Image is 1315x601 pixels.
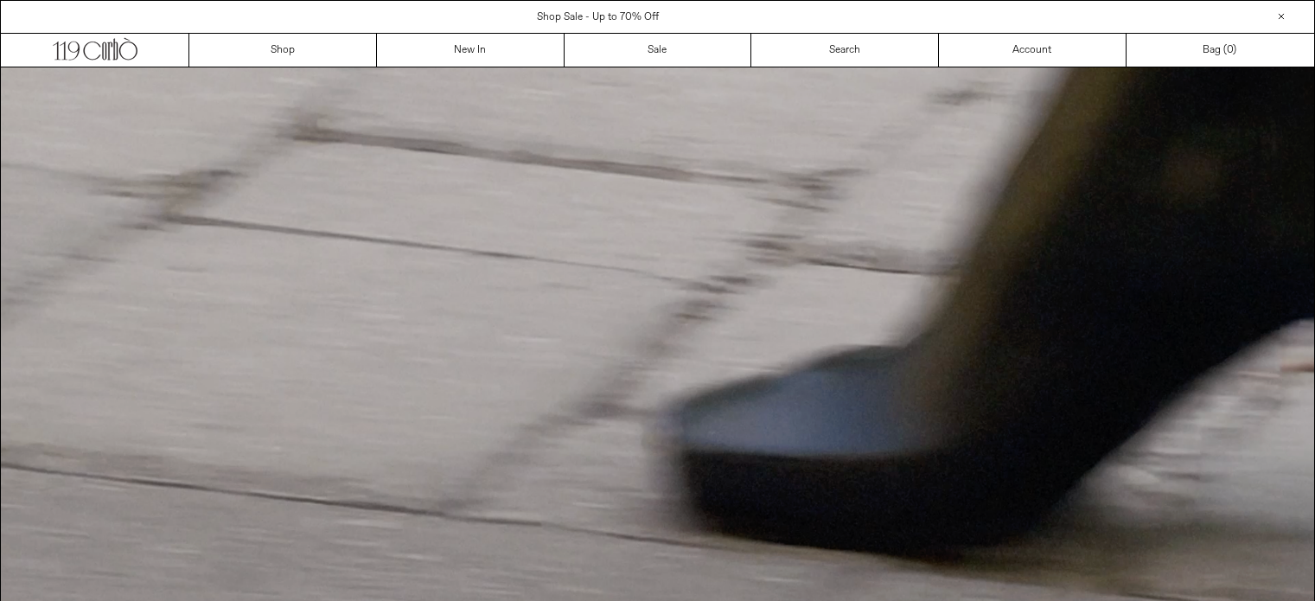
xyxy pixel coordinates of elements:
[939,34,1127,67] a: Account
[537,10,659,24] a: Shop Sale - Up to 70% Off
[1227,43,1233,57] span: 0
[751,34,939,67] a: Search
[1227,42,1236,58] span: )
[565,34,752,67] a: Sale
[377,34,565,67] a: New In
[1127,34,1314,67] a: Bag ()
[189,34,377,67] a: Shop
